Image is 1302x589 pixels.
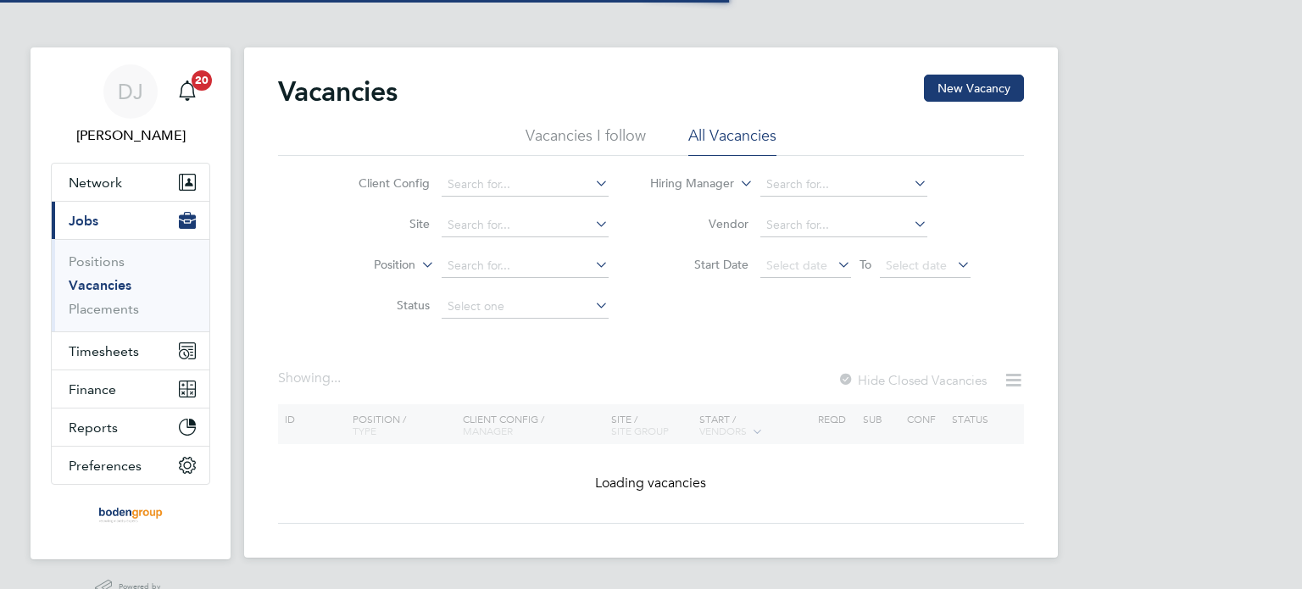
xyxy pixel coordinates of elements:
a: Placements [69,301,139,317]
button: New Vacancy [924,75,1024,102]
span: Network [69,175,122,191]
label: Position [318,257,415,274]
label: Status [332,297,430,313]
label: Hiring Manager [637,175,734,192]
label: Client Config [332,175,430,191]
span: Jobs [69,213,98,229]
label: Start Date [651,257,748,272]
button: Jobs [52,202,209,239]
span: Reports [69,420,118,436]
div: Jobs [52,239,209,331]
a: DJ[PERSON_NAME] [51,64,210,146]
span: Daria Joyce [51,125,210,146]
button: Preferences [52,447,209,484]
a: Positions [69,253,125,269]
span: Timesheets [69,343,139,359]
span: DJ [118,81,143,103]
input: Search for... [442,254,609,278]
input: Select one [442,295,609,319]
input: Search for... [442,173,609,197]
label: Hide Closed Vacancies [837,372,987,388]
span: Preferences [69,458,142,474]
input: Search for... [760,173,927,197]
button: Timesheets [52,332,209,370]
span: Finance [69,381,116,397]
button: Network [52,164,209,201]
div: Showing [278,370,344,387]
a: 20 [170,64,204,119]
span: Select date [886,258,947,273]
span: Select date [766,258,827,273]
button: Reports [52,408,209,446]
span: 20 [192,70,212,91]
a: Go to home page [51,502,210,529]
li: Vacancies I follow [526,125,646,156]
a: Vacancies [69,277,131,293]
nav: Main navigation [31,47,231,559]
input: Search for... [442,214,609,237]
label: Vendor [651,216,748,231]
span: ... [331,370,341,386]
li: All Vacancies [688,125,776,156]
button: Finance [52,370,209,408]
span: To [854,253,876,275]
img: boden-group-logo-retina.png [93,502,169,529]
h2: Vacancies [278,75,398,108]
input: Search for... [760,214,927,237]
label: Site [332,216,430,231]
